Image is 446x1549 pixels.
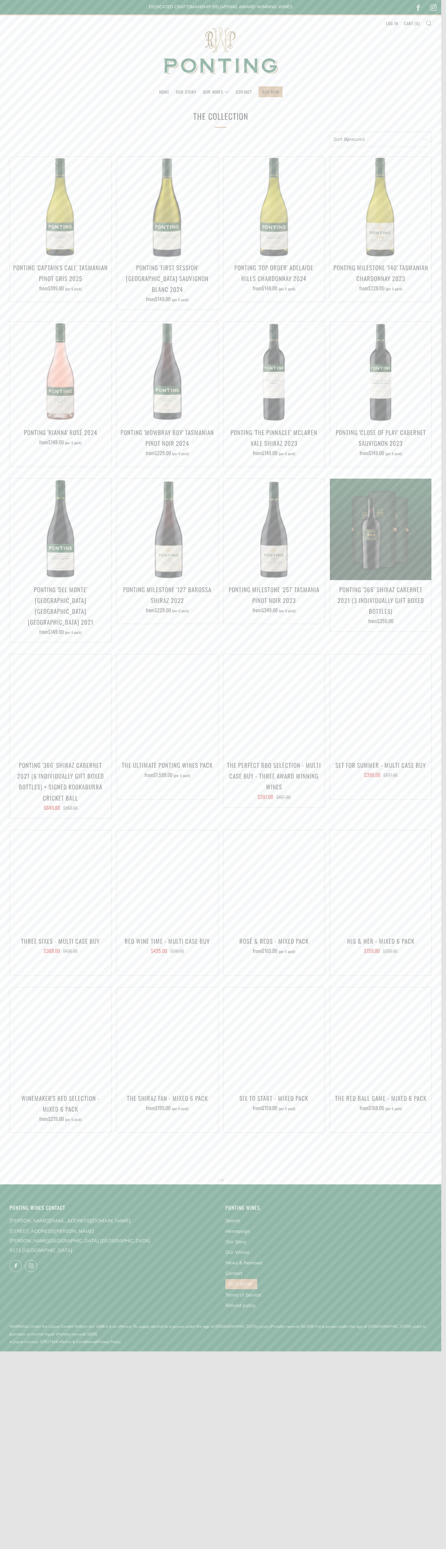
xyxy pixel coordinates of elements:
a: BUY NOW [229,1281,252,1287]
h3: Ponting 'Rianna' Rosé 2024 [13,427,108,438]
h3: His & Her - Mixed 6 Pack [333,935,428,946]
h3: The Red Ball Game - Mixed 6 Pack [333,1093,428,1103]
a: Log in [386,18,398,28]
span: $436.00 [63,948,77,954]
span: WARNING: Under the Liquor Control Reform Act 1998 it is an offence: To supply alcohol to a person... [10,1323,432,1338]
h3: Ponting 'Del Monte' [GEOGRAPHIC_DATA] [GEOGRAPHIC_DATA] [GEOGRAPHIC_DATA] 2021 [13,584,108,628]
a: Ponting 'Mowbray Boy' Tasmanian Pinot Noir 2024 from$229.00 (per 6 pack) [117,427,218,459]
span: (per 6 pack) [172,1107,188,1110]
span: $1,599.00 [153,771,172,779]
a: Ponting 'Rianna' Rosé 2024 from$149.00 (per 6 pack) [10,427,111,459]
span: (per 6 pack) [65,631,82,634]
a: Search [225,1218,240,1224]
span: (per 6 pack) [65,287,82,291]
h3: Ponting 'Mowbray Boy' Tasmanian Pinot Noir 2024 [120,427,215,448]
span: from [359,284,402,292]
a: Rosé & Reds - Mixed Pack from$165.00 (per 6 pack) [223,935,325,967]
a: The Ultimate Ponting Wines Pack from$1,599.00 (per 6 pack) [117,760,218,791]
span: $149.00 [155,295,171,303]
span: from [360,1104,402,1112]
h4: Ponting Wines Contact [10,1204,216,1212]
span: from [253,947,295,955]
h3: The Shiraz Fan - Mixed 6 Pack [120,1093,215,1103]
span: from [360,449,402,457]
span: $467.00 [276,794,290,800]
span: from [252,606,296,614]
a: Three Sixes - Multi Case Buy $369.00 $436.00 [10,935,111,967]
span: $149.00 [48,628,64,636]
span: $159.00 [262,1104,277,1112]
span: $229.00 [155,449,171,457]
a: Ponting 'Top Order' Adelaide Hills Chardonnay 2024 from$149.00 (per 6 pack) [223,262,325,294]
a: BUY NOW [262,87,279,97]
h3: Ponting 'The Pinnacle' McLaren Vale Shiraz 2023 [227,427,322,448]
span: 0 [416,20,419,26]
a: Set For Summer - Multi Case Buy $399.00 $527.00 [330,760,431,791]
img: loading bar [218,1178,223,1182]
span: (per 6 pack) [385,1107,402,1110]
span: $527.00 [384,772,398,778]
span: $149.00 [369,449,384,457]
span: $149.00 [48,438,64,446]
span: $229.00 [155,606,171,614]
a: Ponting Milestone '257' Tasmania Pinot Noir 2023 from$349.00 (per 6 pack) [223,584,325,616]
a: Winemaker's Red Selection - Mixed 6 Pack from$219.00 (per 6 pack) [10,1093,111,1124]
span: from [146,295,188,303]
span: from [368,617,393,625]
span: $350.00 [377,617,393,625]
a: Ponting '366' Shiraz Cabernet 2021 (3 individually gift boxed bottles) from$350.00 [330,584,431,624]
a: Ponting 'First Session' [GEOGRAPHIC_DATA] Sauvignon Blanc 2024 from$149.00 (per 6 pack) [117,262,218,302]
a: Six To Start - Mixed Pack from$159.00 (per 6 pack) [223,1093,325,1124]
span: (per 6 pack) [385,452,402,455]
a: [PERSON_NAME][EMAIL_ADDRESS][DOMAIN_NAME] [10,1218,131,1224]
span: $399.00 [364,771,380,779]
span: (per 6 pack) [174,774,190,777]
span: (per 6 pack) [172,298,188,302]
p: [STREET_ADDRESS][PERSON_NAME] [PERSON_NAME][GEOGRAPHIC_DATA] [GEOGRAPHIC_DATA] 5171 [GEOGRAPHIC_D... [10,1226,216,1255]
span: $199.00 [155,1104,171,1112]
span: $159.00 [364,947,380,955]
a: Cart (0) [404,18,420,28]
h3: Six To Start - Mixed Pack [227,1093,322,1103]
a: The Red Ball Game - Mixed 6 Pack from$169.00 (per 6 pack) [330,1093,431,1124]
span: $165.00 [262,947,277,955]
span: (per 6 pack) [65,1118,82,1121]
h3: Ponting Milestone '257' Tasmania Pinot Noir 2023 [227,584,322,606]
span: from [146,449,189,457]
h3: The perfect BBQ selection - MULTI CASE BUY - Three award winning wines [227,760,322,792]
h3: Ponting 'Close of Play' Cabernet Sauvignon 2023 [333,427,428,448]
span: from [39,628,82,636]
span: $169.00 [369,1104,384,1112]
span: (per 6 pack) [172,452,189,455]
h3: Ponting 'First Session' [GEOGRAPHIC_DATA] Sauvignon Blanc 2024 [120,262,215,295]
h4: Ponting Wines [225,1204,432,1212]
a: Ponting 'The Pinnacle' McLaren Vale Shiraz 2023 from$149.00 (per 6 pack) [223,427,325,459]
span: • Liquor Licence: 57617418 • • [10,1338,432,1346]
a: Ponting 'Captain's Call' Tasmanian Pinot Gris 2025 from$199.00 (per 6 pack) [10,262,111,294]
span: (per 6 pack) [65,441,82,445]
span: $397.00 [258,793,273,801]
span: $349.00 [261,606,278,614]
a: Refund policy [225,1302,256,1308]
span: (per 6 pack) [279,287,295,291]
h3: Ponting '366' Shiraz Cabernet 2021 (3 individually gift boxed bottles) [333,584,428,617]
a: Ponting '366' Shiraz Cabernet 2021 (6 individually gift boxed bottles) + SIGNED KOOKABURRA CRICKE... [10,760,111,810]
span: (per 6 pack) [172,609,189,613]
a: Terms & Conditions [61,1339,95,1344]
h3: The Ultimate Ponting Wines Pack [120,760,215,770]
span: (per 6 pack) [279,609,296,613]
a: Ponting 'Del Monte' [GEOGRAPHIC_DATA] [GEOGRAPHIC_DATA] [GEOGRAPHIC_DATA] 2021 from$149.00 (per 6... [10,584,111,635]
a: Home [159,87,169,97]
span: $199.00 [48,284,64,292]
h3: Three Sixes - Multi Case Buy [13,935,108,946]
a: Red Wine Time - Multi Case Buy $435.00 $518.00 [117,935,218,967]
span: (per 6 pack) [279,452,295,455]
span: $229.00 [368,284,384,292]
span: $149.00 [262,284,277,292]
h3: Winemaker's Red Selection - Mixed 6 Pack [13,1093,108,1114]
h3: Ponting Milestone '127' Barossa Shiraz 2022 [120,584,215,606]
h3: Set For Summer - Multi Case Buy [333,760,428,770]
span: $219.00 [48,1115,64,1123]
a: The Shiraz Fan - Mixed 6 Pack from$199.00 (per 6 pack) [117,1093,218,1124]
span: from [146,1104,188,1112]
